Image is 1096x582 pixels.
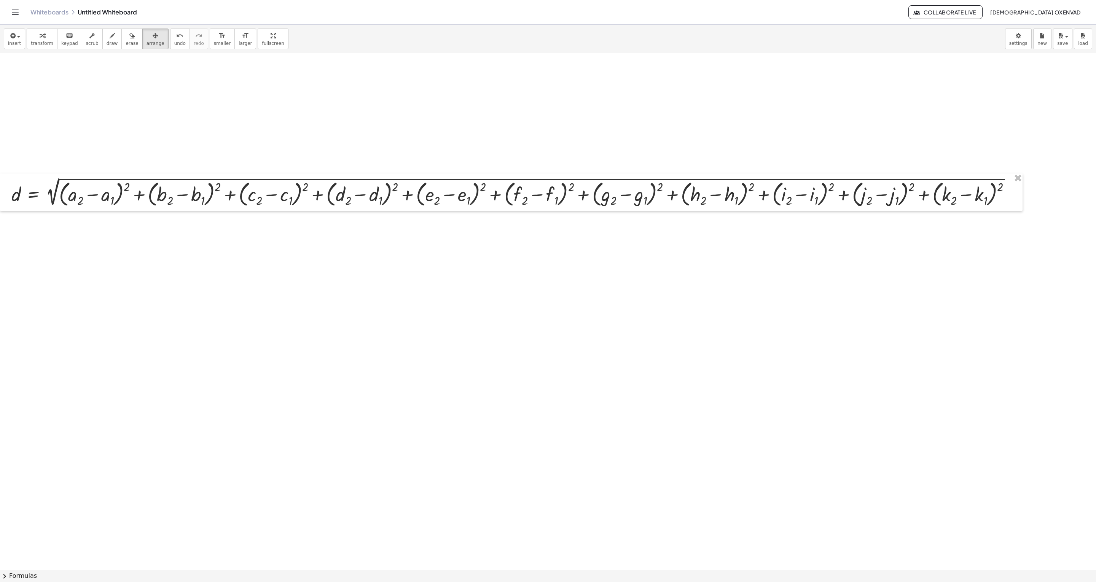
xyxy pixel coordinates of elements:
button: Toggle navigation [9,6,21,18]
span: Collaborate Live [915,9,976,16]
button: save [1053,29,1072,49]
i: format_size [218,31,226,40]
button: load [1074,29,1092,49]
span: scrub [86,41,99,46]
button: insert [4,29,25,49]
button: transform [27,29,57,49]
span: transform [31,41,53,46]
button: draw [102,29,122,49]
button: settings [1005,29,1032,49]
span: new [1037,41,1047,46]
i: redo [195,31,202,40]
button: arrange [142,29,169,49]
button: redoredo [190,29,208,49]
button: format_sizelarger [234,29,256,49]
span: larger [239,41,252,46]
span: draw [107,41,118,46]
button: fullscreen [258,29,288,49]
span: arrange [147,41,164,46]
span: fullscreen [262,41,284,46]
span: smaller [214,41,231,46]
button: keyboardkeypad [57,29,82,49]
a: Whiteboards [30,8,68,16]
button: new [1033,29,1051,49]
i: undo [176,31,183,40]
button: Collaborate Live [908,5,982,19]
span: load [1078,41,1088,46]
span: settings [1009,41,1027,46]
span: undo [174,41,186,46]
span: insert [8,41,21,46]
button: undoundo [170,29,190,49]
span: [DEMOGRAPHIC_DATA] oxenvad [990,9,1081,16]
button: scrub [82,29,103,49]
span: save [1057,41,1068,46]
span: keypad [61,41,78,46]
i: format_size [242,31,249,40]
i: keyboard [66,31,73,40]
button: erase [121,29,142,49]
span: erase [126,41,138,46]
span: redo [194,41,204,46]
button: format_sizesmaller [210,29,235,49]
button: [DEMOGRAPHIC_DATA] oxenvad [984,5,1087,19]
